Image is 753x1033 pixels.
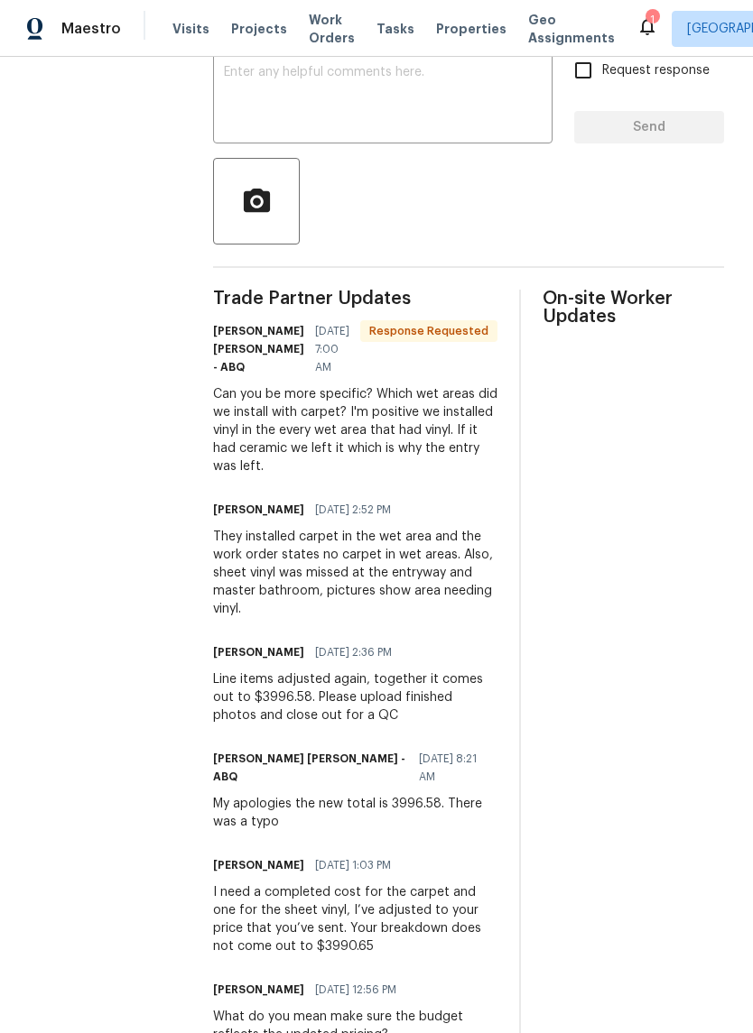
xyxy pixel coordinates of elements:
[528,11,615,47] span: Geo Assignments
[213,290,497,308] span: Trade Partner Updates
[376,23,414,35] span: Tasks
[213,750,408,786] h6: [PERSON_NAME] [PERSON_NAME] - ABQ
[213,981,304,999] h6: [PERSON_NAME]
[315,322,349,376] span: [DATE] 7:00 AM
[646,11,658,29] div: 1
[213,528,497,618] div: They installed carpet in the wet area and the work order states no carpet in wet areas. Also, she...
[172,20,209,38] span: Visits
[543,290,724,326] span: On-site Worker Updates
[309,11,355,47] span: Work Orders
[315,981,396,999] span: [DATE] 12:56 PM
[61,20,121,38] span: Maestro
[602,61,710,80] span: Request response
[315,643,392,661] span: [DATE] 2:36 PM
[419,750,487,786] span: [DATE] 8:21 AM
[213,856,304,874] h6: [PERSON_NAME]
[213,883,497,955] div: I need a completed cost for the carpet and one for the sheet vinyl, I’ve adjusted to your price t...
[315,856,391,874] span: [DATE] 1:03 PM
[213,501,304,519] h6: [PERSON_NAME]
[231,20,287,38] span: Projects
[213,322,304,376] h6: [PERSON_NAME] [PERSON_NAME] - ABQ
[213,385,497,475] div: Can you be more specific? Which wet areas did we install with carpet? I'm positive we installed v...
[213,670,497,724] div: Line items adjusted again, together it comes out to $3996.58. Please upload finished photos and c...
[213,795,497,831] div: My apologies the new total is 3996.58. There was a typo
[213,643,304,661] h6: [PERSON_NAME]
[436,20,507,38] span: Properties
[315,501,391,519] span: [DATE] 2:52 PM
[362,322,496,340] span: Response Requested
